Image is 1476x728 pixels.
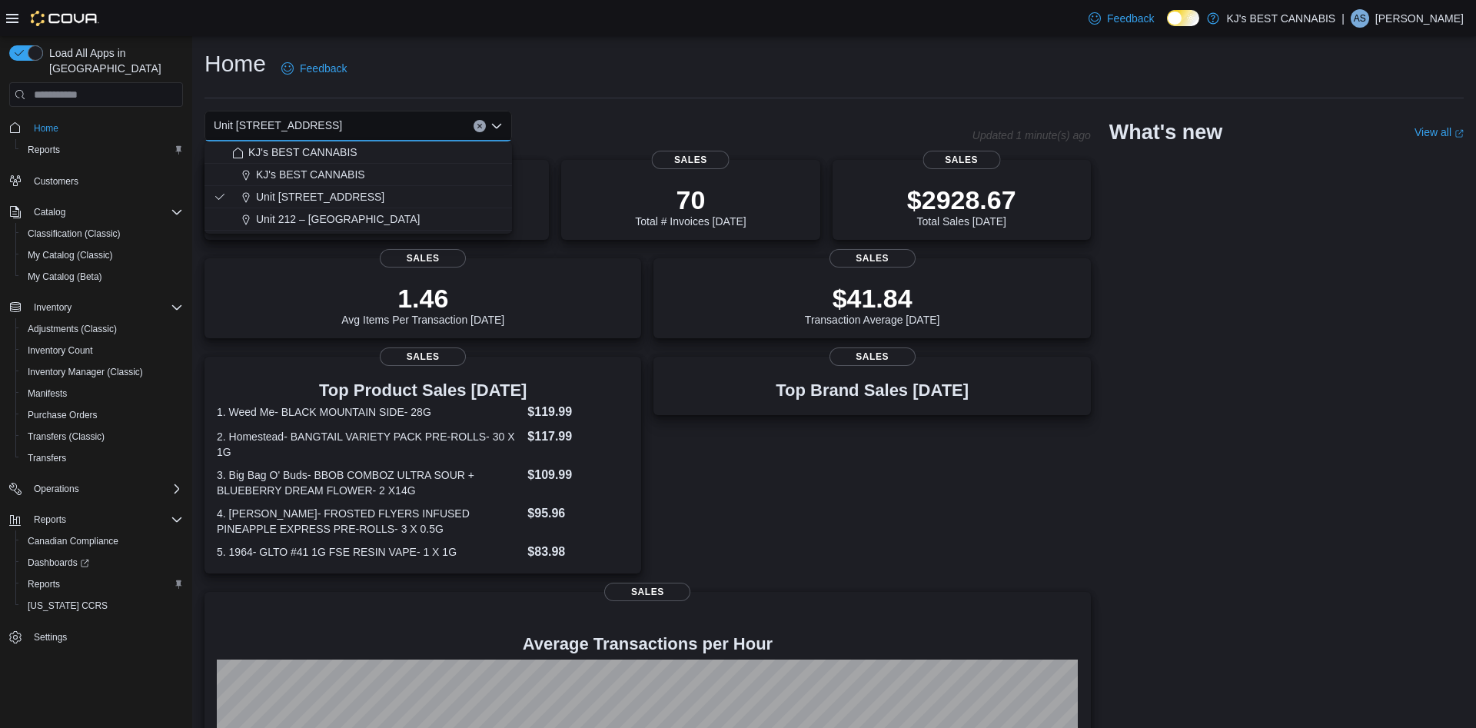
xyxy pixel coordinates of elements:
[34,206,65,218] span: Catalog
[22,406,104,424] a: Purchase Orders
[28,203,71,221] button: Catalog
[22,141,183,159] span: Reports
[34,122,58,135] span: Home
[217,506,521,537] dt: 4. [PERSON_NAME]- FROSTED FLYERS INFUSED PINEAPPLE EXPRESS PRE-ROLLS- 3 X 0.5G
[28,298,183,317] span: Inventory
[829,347,916,366] span: Sales
[256,167,365,182] span: KJ's BEST CANNABIS
[31,11,99,26] img: Cova
[474,120,486,132] button: Clear input
[28,171,183,191] span: Customers
[15,223,189,244] button: Classification (Classic)
[28,452,66,464] span: Transfers
[1454,129,1464,138] svg: External link
[217,404,521,420] dt: 1. Weed Me- BLACK MOUNTAIN SIDE- 28G
[28,298,78,317] button: Inventory
[248,145,357,160] span: KJ's BEST CANNABIS
[28,628,73,647] a: Settings
[28,172,85,191] a: Customers
[22,268,183,286] span: My Catalog (Beta)
[22,246,183,264] span: My Catalog (Classic)
[34,483,79,495] span: Operations
[1375,9,1464,28] p: [PERSON_NAME]
[204,141,512,164] button: KJ's BEST CANNABIS
[22,384,183,403] span: Manifests
[907,184,1016,228] div: Total Sales [DATE]
[22,320,123,338] a: Adjustments (Classic)
[22,597,183,615] span: Washington CCRS
[28,203,183,221] span: Catalog
[34,514,66,526] span: Reports
[28,323,117,335] span: Adjustments (Classic)
[275,53,353,84] a: Feedback
[34,301,71,314] span: Inventory
[28,119,65,138] a: Home
[1227,9,1336,28] p: KJ's BEST CANNABIS
[15,552,189,573] a: Dashboards
[214,116,342,135] span: Unit [STREET_ADDRESS]
[22,597,114,615] a: [US_STATE] CCRS
[15,447,189,469] button: Transfers
[776,381,969,400] h3: Top Brand Sales [DATE]
[15,266,189,288] button: My Catalog (Beta)
[22,553,95,572] a: Dashboards
[527,466,629,484] dd: $109.99
[15,318,189,340] button: Adjustments (Classic)
[28,480,85,498] button: Operations
[204,208,512,231] button: Unit 212 – [GEOGRAPHIC_DATA]
[22,449,72,467] a: Transfers
[22,553,183,572] span: Dashboards
[604,583,690,601] span: Sales
[15,530,189,552] button: Canadian Compliance
[256,211,420,227] span: Unit 212 – [GEOGRAPHIC_DATA]
[28,249,113,261] span: My Catalog (Classic)
[15,426,189,447] button: Transfers (Classic)
[1351,9,1369,28] div: ANAND SAINI
[28,344,93,357] span: Inventory Count
[972,129,1091,141] p: Updated 1 minute(s) ago
[341,283,504,314] p: 1.46
[3,297,189,318] button: Inventory
[15,383,189,404] button: Manifests
[28,535,118,547] span: Canadian Compliance
[217,635,1079,653] h4: Average Transactions per Hour
[256,189,384,204] span: Unit [STREET_ADDRESS]
[635,184,746,215] p: 70
[805,283,940,326] div: Transaction Average [DATE]
[22,532,125,550] a: Canadian Compliance
[15,573,189,595] button: Reports
[907,184,1016,215] p: $2928.67
[22,341,99,360] a: Inventory Count
[28,510,183,529] span: Reports
[1082,3,1160,34] a: Feedback
[22,224,127,243] a: Classification (Classic)
[204,186,512,208] button: Unit [STREET_ADDRESS]
[28,118,183,137] span: Home
[28,387,67,400] span: Manifests
[43,45,183,76] span: Load All Apps in [GEOGRAPHIC_DATA]
[3,170,189,192] button: Customers
[28,480,183,498] span: Operations
[22,141,66,159] a: Reports
[1109,120,1222,145] h2: What's new
[3,116,189,138] button: Home
[15,139,189,161] button: Reports
[15,595,189,617] button: [US_STATE] CCRS
[217,429,521,460] dt: 2. Homestead- BANGTAIL VARIETY PACK PRE-ROLLS- 30 X 1G
[1354,9,1366,28] span: AS
[15,361,189,383] button: Inventory Manager (Classic)
[527,543,629,561] dd: $83.98
[300,61,347,76] span: Feedback
[1341,9,1345,28] p: |
[1107,11,1154,26] span: Feedback
[28,557,89,569] span: Dashboards
[22,406,183,424] span: Purchase Orders
[22,268,108,286] a: My Catalog (Beta)
[922,151,1000,169] span: Sales
[217,381,629,400] h3: Top Product Sales [DATE]
[22,224,183,243] span: Classification (Classic)
[380,347,466,366] span: Sales
[341,283,504,326] div: Avg Items Per Transaction [DATE]
[527,504,629,523] dd: $95.96
[204,164,512,186] button: KJ's BEST CANNABIS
